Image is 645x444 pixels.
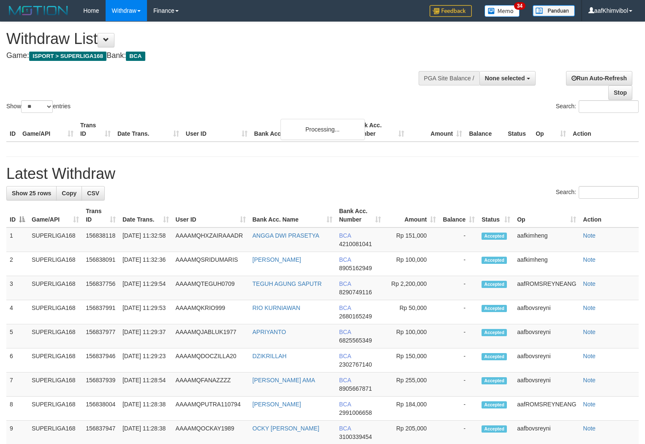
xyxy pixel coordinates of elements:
h4: Game: Bank: [6,52,422,60]
td: 4 [6,300,28,324]
td: 1 [6,227,28,252]
span: ISPORT > SUPERLIGA168 [29,52,106,61]
span: None selected [485,75,525,82]
select: Showentries [21,100,53,113]
td: SUPERLIGA168 [28,324,82,348]
a: RIO KURNIAWAN [253,304,300,311]
td: [DATE] 11:28:54 [119,373,172,397]
th: Bank Acc. Number: activate to sort column ascending [336,203,384,227]
td: - [439,397,478,421]
input: Search: [579,186,639,199]
span: BCA [126,52,145,61]
th: Balance: activate to sort column ascending [439,203,478,227]
td: 3 [6,276,28,300]
td: 5 [6,324,28,348]
td: SUPERLIGA168 [28,373,82,397]
td: 2 [6,252,28,276]
th: Date Trans.: activate to sort column ascending [119,203,172,227]
span: Accepted [482,425,507,433]
td: Rp 255,000 [384,373,440,397]
span: Copy 2991006658 to clipboard [339,409,372,416]
span: Accepted [482,377,507,384]
th: Status [504,118,532,142]
label: Show entries [6,100,71,113]
td: Rp 184,000 [384,397,440,421]
a: TEGUH AGUNG SAPUTR [253,280,322,287]
span: Copy 2302767140 to clipboard [339,361,372,368]
th: ID [6,118,19,142]
td: Rp 2,200,000 [384,276,440,300]
span: BCA [339,329,351,335]
span: 34 [514,2,525,10]
td: 7 [6,373,28,397]
span: Copy [62,190,76,197]
a: Note [583,304,596,311]
td: AAAAMQJABLUK1977 [172,324,249,348]
a: Show 25 rows [6,186,57,200]
td: [DATE] 11:29:23 [119,348,172,373]
td: [DATE] 11:29:54 [119,276,172,300]
td: - [439,348,478,373]
td: AAAAMQDOCZILLA20 [172,348,249,373]
td: AAAAMQPUTRA110794 [172,397,249,421]
td: 156838091 [82,252,119,276]
span: Accepted [482,353,507,360]
img: panduan.png [533,5,575,16]
a: [PERSON_NAME] AMA [253,377,316,384]
td: 156837977 [82,324,119,348]
th: Game/API [19,118,77,142]
a: OCKY [PERSON_NAME] [253,425,319,432]
td: aafkimheng [514,227,580,252]
label: Search: [556,100,639,113]
input: Search: [579,100,639,113]
td: 156838118 [82,227,119,252]
button: None selected [479,71,536,85]
td: aafkimheng [514,252,580,276]
td: Rp 100,000 [384,252,440,276]
div: PGA Site Balance / [419,71,479,85]
td: SUPERLIGA168 [28,227,82,252]
td: Rp 150,000 [384,348,440,373]
td: 156837939 [82,373,119,397]
span: Accepted [482,281,507,288]
td: aafbovsreyni [514,324,580,348]
td: Rp 100,000 [384,324,440,348]
span: Accepted [482,329,507,336]
td: aafbovsreyni [514,373,580,397]
img: Feedback.jpg [430,5,472,17]
span: Accepted [482,257,507,264]
a: ANGGA DWI PRASETYA [253,232,319,239]
td: [DATE] 11:28:38 [119,397,172,421]
td: aafbovsreyni [514,348,580,373]
a: Note [583,353,596,359]
span: Copy 8905162949 to clipboard [339,265,372,271]
span: BCA [339,232,351,239]
td: 156837946 [82,348,119,373]
h1: Latest Withdraw [6,165,639,182]
img: MOTION_logo.png [6,4,71,17]
a: Run Auto-Refresh [566,71,632,85]
span: BCA [339,256,351,263]
td: Rp 50,000 [384,300,440,324]
td: 8 [6,397,28,421]
td: - [439,324,478,348]
img: Button%20Memo.svg [484,5,520,17]
td: - [439,252,478,276]
td: 6 [6,348,28,373]
span: Accepted [482,401,507,408]
span: BCA [339,401,351,408]
a: Note [583,401,596,408]
th: Game/API: activate to sort column ascending [28,203,82,227]
th: Trans ID: activate to sort column ascending [82,203,119,227]
a: Note [583,280,596,287]
th: Amount [408,118,465,142]
a: Stop [608,85,632,100]
td: Rp 151,000 [384,227,440,252]
td: [DATE] 11:29:37 [119,324,172,348]
td: SUPERLIGA168 [28,397,82,421]
span: BCA [339,304,351,311]
span: BCA [339,377,351,384]
span: BCA [339,353,351,359]
th: Balance [465,118,504,142]
span: Copy 3100339454 to clipboard [339,433,372,440]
